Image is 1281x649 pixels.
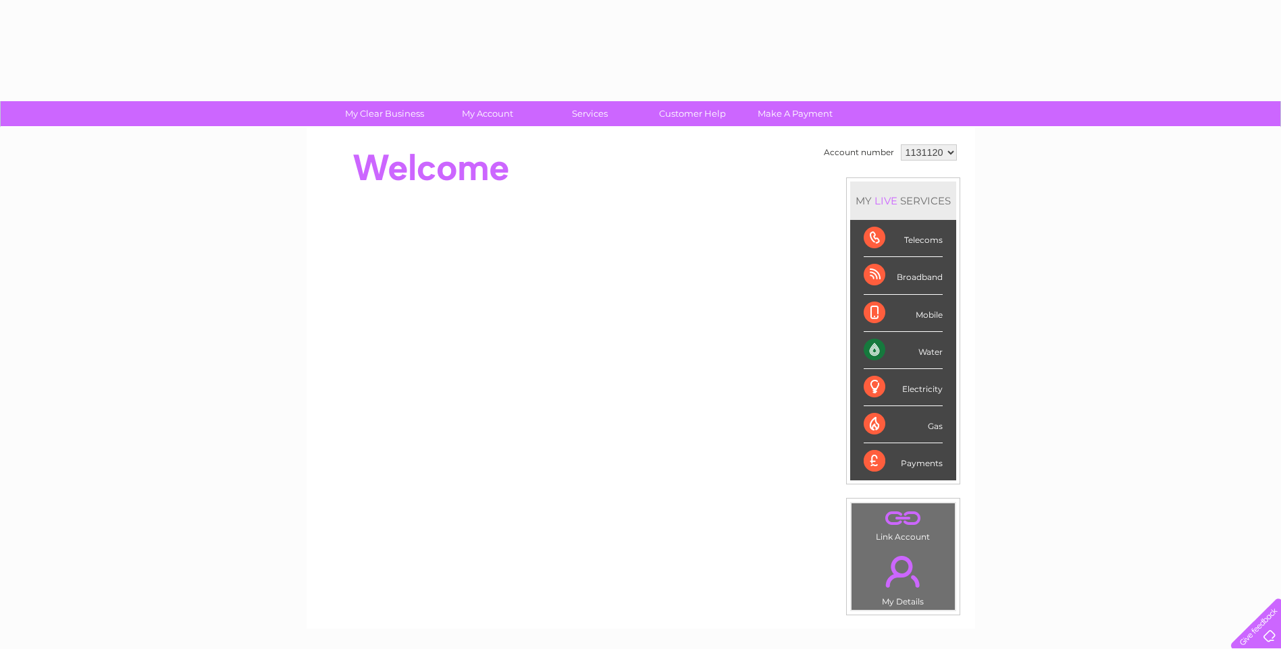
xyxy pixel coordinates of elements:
a: . [855,507,951,530]
a: Make A Payment [739,101,851,126]
a: My Clear Business [329,101,440,126]
div: Telecoms [864,220,943,257]
a: . [855,548,951,595]
div: LIVE [872,194,900,207]
td: My Details [851,544,956,611]
a: My Account [432,101,543,126]
div: Mobile [864,295,943,332]
div: Water [864,332,943,369]
a: Customer Help [637,101,748,126]
div: Broadband [864,257,943,294]
a: Services [534,101,646,126]
div: Payments [864,443,943,480]
td: Account number [820,141,897,164]
div: MY SERVICES [850,181,956,220]
div: Electricity [864,369,943,406]
div: Gas [864,406,943,443]
td: Link Account [851,503,956,545]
